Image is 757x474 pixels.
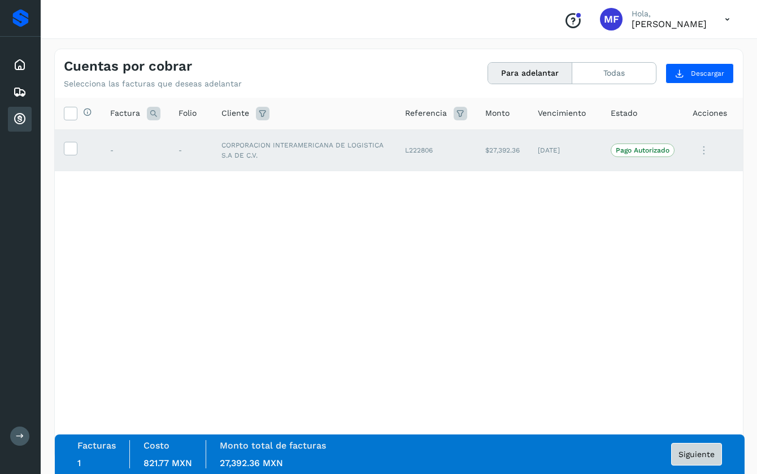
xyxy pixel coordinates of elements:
span: Descargar [691,68,724,79]
button: Descargar [665,63,734,84]
span: Folio [179,107,197,119]
button: Todas [572,63,656,84]
span: Monto [485,107,510,119]
p: Pago Autorizado [616,146,669,154]
span: Referencia [405,107,447,119]
span: Vencimiento [538,107,586,119]
td: L222806 [396,129,476,171]
button: Siguiente [671,443,722,466]
span: Siguiente [678,450,715,458]
div: Embarques [8,80,32,105]
td: - [101,129,169,171]
p: MONICA FONTES CHAVEZ [632,19,707,29]
td: CORPORACION INTERAMERICANA DE LOGISTICA S.A DE C.V. [212,129,396,171]
td: [DATE] [529,129,602,171]
div: Inicio [8,53,32,77]
label: Monto total de facturas [220,440,326,451]
td: $27,392.36 [476,129,529,171]
span: Cliente [221,107,249,119]
span: 821.77 MXN [143,458,192,468]
span: Acciones [693,107,727,119]
h4: Cuentas por cobrar [64,58,192,75]
p: Selecciona las facturas que deseas adelantar [64,79,242,89]
span: Estado [611,107,637,119]
div: Cuentas por cobrar [8,107,32,132]
span: 1 [77,458,81,468]
span: 27,392.36 MXN [220,458,283,468]
td: - [169,129,212,171]
p: Hola, [632,9,707,19]
button: Para adelantar [488,63,572,84]
span: Factura [110,107,140,119]
label: Facturas [77,440,116,451]
label: Costo [143,440,169,451]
